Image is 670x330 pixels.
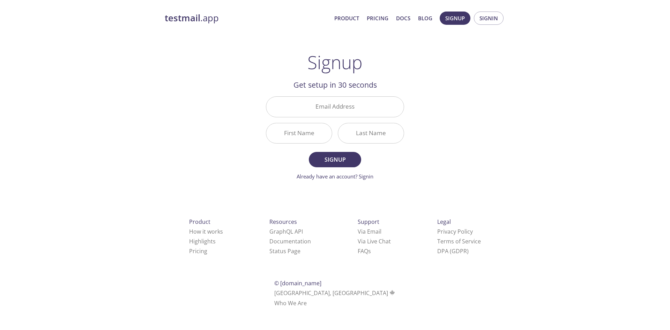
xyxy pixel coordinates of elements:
a: How it works [189,228,223,235]
span: Signup [445,14,465,23]
a: Terms of Service [437,237,481,245]
a: Highlights [189,237,216,245]
button: Signup [440,12,470,25]
a: Who We Are [274,299,307,307]
span: s [368,247,371,255]
a: Blog [418,14,432,23]
a: DPA (GDPR) [437,247,469,255]
a: Via Live Chat [358,237,391,245]
a: GraphQL API [269,228,303,235]
span: © [DOMAIN_NAME] [274,279,321,287]
button: Signin [474,12,504,25]
span: Support [358,218,379,226]
a: Via Email [358,228,381,235]
span: Resources [269,218,297,226]
a: testmail.app [165,12,329,24]
span: Signup [317,155,353,164]
a: FAQ [358,247,371,255]
h1: Signup [307,52,363,73]
span: [GEOGRAPHIC_DATA], [GEOGRAPHIC_DATA] [274,289,396,297]
span: Signin [479,14,498,23]
a: Pricing [189,247,207,255]
span: Legal [437,218,451,226]
span: Product [189,218,210,226]
a: Pricing [367,14,388,23]
a: Documentation [269,237,311,245]
a: Docs [396,14,410,23]
a: Status Page [269,247,300,255]
a: Already have an account? Signin [297,173,373,180]
a: Product [334,14,359,23]
strong: testmail [165,12,200,24]
h2: Get setup in 30 seconds [266,79,404,91]
a: Privacy Policy [437,228,473,235]
button: Signup [309,152,361,167]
